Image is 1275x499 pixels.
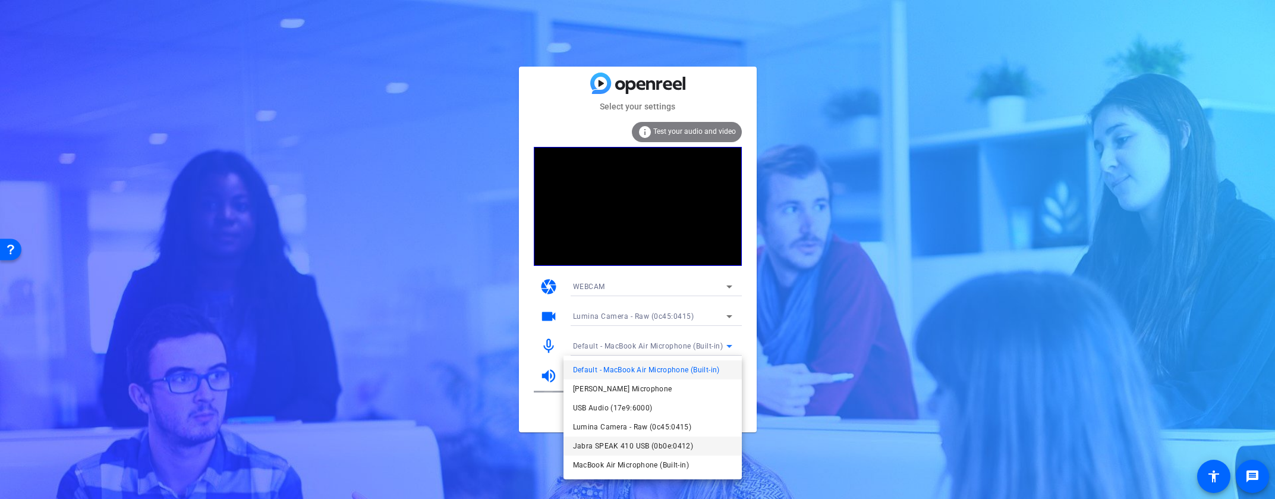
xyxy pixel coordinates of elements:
[573,401,653,415] span: USB Audio (17e9:6000)
[573,363,720,377] span: Default - MacBook Air Microphone (Built-in)
[573,382,672,396] span: [PERSON_NAME] Microphone
[573,439,694,453] span: Jabra SPEAK 410 USB (0b0e:0412)
[573,420,692,434] span: Lumina Camera - Raw (0c45:0415)
[573,458,689,472] span: MacBook Air Microphone (Built-in)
